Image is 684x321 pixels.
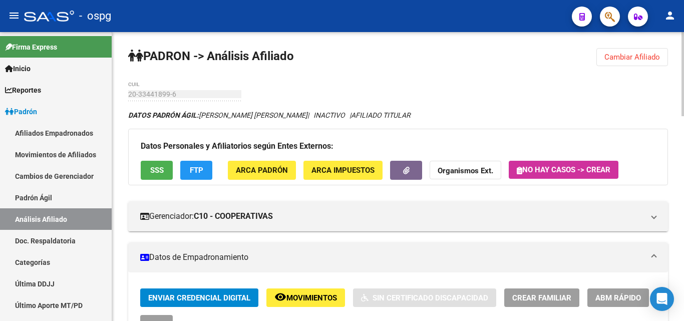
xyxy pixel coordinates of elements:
span: Reportes [5,85,41,96]
button: ARCA Padrón [228,161,296,179]
mat-expansion-panel-header: Datos de Empadronamiento [128,242,668,272]
strong: Organismos Ext. [438,167,493,176]
span: ABM Rápido [595,293,641,302]
span: Inicio [5,63,31,74]
span: Firma Express [5,42,57,53]
span: Sin Certificado Discapacidad [373,293,488,302]
button: Enviar Credencial Digital [140,288,258,307]
button: ARCA Impuestos [303,161,383,179]
span: Padrón [5,106,37,117]
button: FTP [180,161,212,179]
button: No hay casos -> Crear [509,161,618,179]
button: Crear Familiar [504,288,579,307]
span: [PERSON_NAME] [PERSON_NAME] [128,111,307,119]
span: ARCA Padrón [236,166,288,175]
h3: Datos Personales y Afiliatorios según Entes Externos: [141,139,655,153]
div: Open Intercom Messenger [650,287,674,311]
span: - ospg [79,5,111,27]
button: ABM Rápido [587,288,649,307]
span: Crear Familiar [512,293,571,302]
span: Movimientos [286,293,337,302]
mat-panel-title: Datos de Empadronamiento [140,252,644,263]
span: SSS [150,166,164,175]
i: | INACTIVO | [128,111,411,119]
span: AFILIADO TITULAR [351,111,411,119]
button: SSS [141,161,173,179]
button: Organismos Ext. [430,161,501,179]
strong: DATOS PADRÓN ÁGIL: [128,111,199,119]
span: No hay casos -> Crear [517,165,610,174]
mat-expansion-panel-header: Gerenciador:C10 - COOPERATIVAS [128,201,668,231]
span: Enviar Credencial Digital [148,293,250,302]
mat-icon: person [664,10,676,22]
strong: C10 - COOPERATIVAS [194,211,273,222]
mat-panel-title: Gerenciador: [140,211,644,222]
strong: PADRON -> Análisis Afiliado [128,49,294,63]
mat-icon: menu [8,10,20,22]
button: Movimientos [266,288,345,307]
span: Cambiar Afiliado [604,53,660,62]
button: Sin Certificado Discapacidad [353,288,496,307]
button: Cambiar Afiliado [596,48,668,66]
mat-icon: remove_red_eye [274,291,286,303]
span: ARCA Impuestos [311,166,375,175]
span: FTP [190,166,203,175]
